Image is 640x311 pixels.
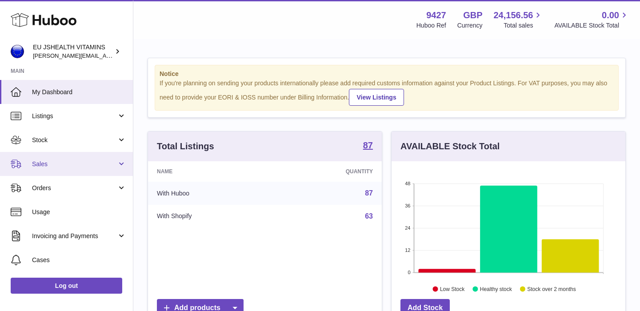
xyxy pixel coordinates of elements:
[493,9,533,21] span: 24,156.56
[32,256,126,264] span: Cases
[405,225,410,231] text: 24
[602,9,619,21] span: 0.00
[160,70,614,78] strong: Notice
[148,205,274,228] td: With Shopify
[274,161,382,182] th: Quantity
[349,89,404,106] a: View Listings
[400,140,500,152] h3: AVAILABLE Stock Total
[480,286,512,292] text: Healthy stock
[32,136,117,144] span: Stock
[11,45,24,58] img: laura@jessicasepel.com
[32,112,117,120] span: Listings
[463,9,482,21] strong: GBP
[365,212,373,220] a: 63
[32,232,117,240] span: Invoicing and Payments
[405,203,410,208] text: 36
[33,52,178,59] span: [PERSON_NAME][EMAIL_ADDRESS][DOMAIN_NAME]
[148,182,274,205] td: With Huboo
[405,247,410,253] text: 12
[426,9,446,21] strong: 9427
[457,21,483,30] div: Currency
[32,160,117,168] span: Sales
[554,21,629,30] span: AVAILABLE Stock Total
[527,286,576,292] text: Stock over 2 months
[32,88,126,96] span: My Dashboard
[408,270,410,275] text: 0
[148,161,274,182] th: Name
[493,9,543,30] a: 24,156.56 Total sales
[363,141,373,150] strong: 87
[405,181,410,186] text: 48
[504,21,543,30] span: Total sales
[32,184,117,192] span: Orders
[363,141,373,152] a: 87
[440,286,465,292] text: Low Stock
[554,9,629,30] a: 0.00 AVAILABLE Stock Total
[416,21,446,30] div: Huboo Ref
[32,208,126,216] span: Usage
[157,140,214,152] h3: Total Listings
[33,43,113,60] div: EU JSHEALTH VITAMINS
[365,189,373,197] a: 87
[160,79,614,106] div: If you're planning on sending your products internationally please add required customs informati...
[11,278,122,294] a: Log out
